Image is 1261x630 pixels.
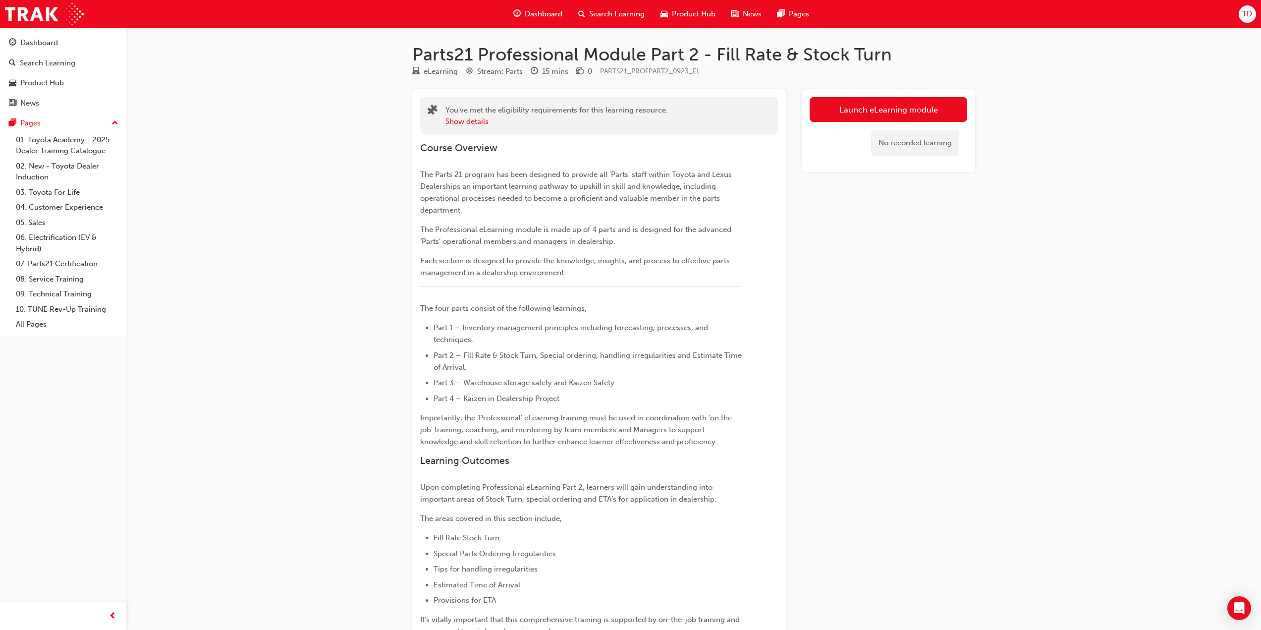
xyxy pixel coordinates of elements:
div: You've met the eligibility requirements for this learning resource. [445,105,668,127]
button: Show details [445,116,489,127]
a: 03. Toyota For Life [12,185,122,200]
a: Launch eLearning module [810,97,967,122]
a: 10. TUNE Rev-Up Training [12,302,122,317]
span: The four parts consist of the following learnings, [420,304,587,313]
span: Pages [789,8,809,20]
span: car-icon [9,79,16,88]
button: Pages [4,114,122,132]
a: 01. Toyota Academy - 2025 Dealer Training Catalogue [12,132,122,159]
span: news-icon [9,99,16,108]
span: guage-icon [513,8,521,20]
span: clock-icon [531,67,538,76]
span: Learning resource code [600,67,700,75]
div: Stream [466,65,523,78]
div: Search Learning [20,57,75,69]
span: Part 3 – Warehouse storage safety and Kaizen Safety [434,378,614,387]
span: Importantly, the ‘Professional’ eLearning training must be used in coordination with 'on the job'... [420,413,734,446]
a: 02. New - Toyota Dealer Induction [12,159,122,185]
a: 09. Technical Training [12,286,122,302]
div: Type [412,65,458,78]
a: 08. Service Training [12,272,122,287]
a: Product Hub [4,74,122,92]
div: Pages [20,117,41,129]
div: News [20,98,39,109]
button: DashboardSearch LearningProduct HubNews [4,32,122,114]
span: Estimated Time of Arrival [434,580,520,589]
a: car-iconProduct Hub [653,4,723,24]
a: Dashboard [4,34,122,52]
span: Fill Rate Stock Turn [434,533,499,542]
span: up-icon [111,117,118,130]
a: pages-iconPages [769,4,817,24]
a: 05. Sales [12,215,122,230]
span: Each section is designed to provide the knowledge, insights, and process to effective parts manag... [420,256,732,277]
span: Special Parts Ordering Irregularities [434,549,556,558]
span: money-icon [576,67,584,76]
span: The Parts 21 program has been designed to provide all 'Parts' staff within Toyota and Lexus Deale... [420,170,734,215]
img: Trak [5,3,84,25]
span: TD [1242,8,1252,20]
span: Part 4 – Kaizen in Dealership Project [434,394,559,403]
div: Product Hub [20,77,64,89]
div: Stream: Parts [477,66,523,77]
div: No recorded learning [871,130,959,156]
span: News [743,8,762,20]
span: Tips for handling irregularities [434,565,538,573]
span: search-icon [578,8,585,20]
div: 15 mins [542,66,568,77]
span: Course Overview [420,142,497,154]
span: search-icon [9,59,16,68]
a: 04. Customer Experience [12,200,122,215]
span: Search Learning [589,8,645,20]
a: 07. Parts21 Certification [12,256,122,272]
div: Duration [531,65,568,78]
a: guage-iconDashboard [505,4,570,24]
a: Search Learning [4,54,122,72]
a: All Pages [12,317,122,332]
div: eLearning [424,66,458,77]
a: 06. Electrification (EV & Hybrid) [12,230,122,256]
span: Learning Outcomes [420,455,509,466]
span: Provisions for ETA [434,596,496,605]
span: The Professional eLearning module is made up of 4 parts and is designed for the advanced ‘Parts’ ... [420,225,733,246]
a: news-iconNews [723,4,769,24]
span: prev-icon [109,610,116,623]
span: Part 2 – Fill Rate & Stock Turn, Special ordering, handling irregularities and Estimate Time of A... [434,351,744,372]
span: pages-icon [777,8,785,20]
span: learningResourceType_ELEARNING-icon [412,67,420,76]
span: Upon completing Professional eLearning Part 2, learners will gain understanding into important ar... [420,483,716,504]
span: puzzle-icon [428,106,438,117]
span: The areas covered in this section include, [420,514,562,523]
button: TD [1239,5,1256,23]
a: search-iconSearch Learning [570,4,653,24]
div: Price [576,65,592,78]
span: news-icon [731,8,739,20]
span: guage-icon [9,39,16,48]
span: Part 1 – Inventory management principles including forecasting, processes, and techniques. [434,323,710,344]
span: pages-icon [9,119,16,128]
div: Dashboard [20,37,58,49]
span: Dashboard [525,8,562,20]
span: target-icon [466,67,473,76]
div: 0 [588,66,592,77]
div: Open Intercom Messenger [1227,596,1251,620]
h1: Parts21 Professional Module Part 2 - Fill Rate & Stock Turn [412,44,975,65]
span: car-icon [660,8,668,20]
a: News [4,94,122,113]
span: Product Hub [672,8,715,20]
